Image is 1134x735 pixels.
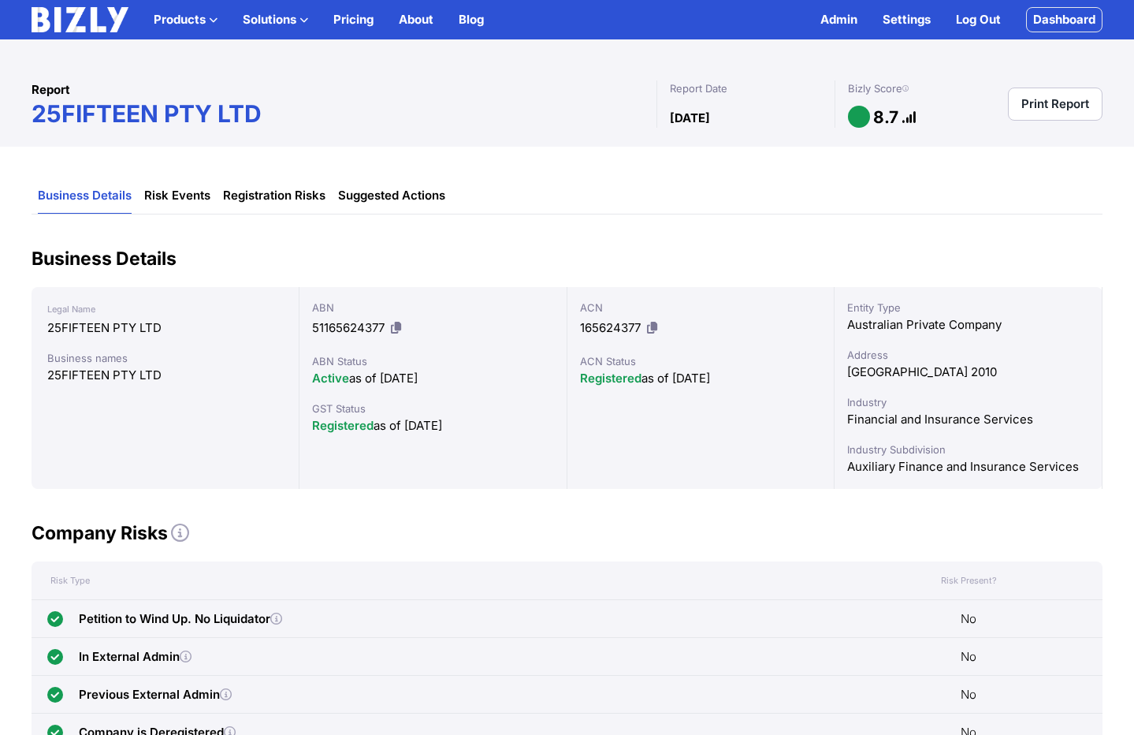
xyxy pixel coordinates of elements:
a: Print Report [1008,88,1102,121]
div: Report [32,80,656,99]
a: Blog [459,10,484,29]
span: 165624377 [580,320,641,335]
button: Products [154,10,218,29]
div: [GEOGRAPHIC_DATA] 2010 [847,363,1089,382]
div: Bizly Score [848,80,916,96]
div: Financial and Insurance Services [847,410,1089,429]
div: Previous External Admin [79,685,232,704]
a: About [399,10,433,29]
a: Log Out [956,10,1001,29]
div: ACN [580,300,822,315]
div: In External Admin [79,647,191,666]
div: 25FIFTEEN PTY LTD [47,366,283,385]
a: Registration Risks [223,178,325,214]
span: No [961,685,976,704]
a: Business Details [38,178,132,214]
div: Business names [47,350,283,366]
div: Address [847,347,1089,363]
div: Entity Type [847,300,1089,315]
h1: 25FIFTEEN PTY LTD [32,99,656,128]
div: ACN Status [580,353,822,369]
div: Report Date [670,80,823,96]
span: No [961,610,976,629]
div: Industry [847,394,1089,410]
span: Registered [312,418,374,433]
h2: Business Details [32,246,1102,271]
div: Legal Name [47,300,283,319]
h1: 8.7 [873,106,898,128]
span: No [961,647,976,666]
div: as of [DATE] [312,369,554,388]
div: Industry Subdivision [847,442,1089,457]
div: GST Status [312,401,554,416]
div: [DATE] [670,109,823,128]
div: as of [DATE] [580,369,822,388]
button: Solutions [243,10,308,29]
a: Suggested Actions [338,178,445,214]
a: Risk Events [144,178,210,214]
a: Pricing [333,10,374,29]
a: Dashboard [1026,7,1102,32]
a: Admin [820,10,857,29]
div: Petition to Wind Up. No Liquidator [79,610,282,629]
div: as of [DATE] [312,416,554,435]
a: Settings [883,10,931,29]
h2: Company Risks [32,520,1102,546]
div: Australian Private Company [847,315,1089,334]
div: Risk Present? [924,575,1013,586]
div: Auxiliary Finance and Insurance Services [847,457,1089,476]
span: Registered [580,371,641,386]
span: 51165624377 [312,320,385,335]
div: 25FIFTEEN PTY LTD [47,319,283,338]
div: ABN Status [312,353,554,369]
span: Active [312,371,349,386]
div: ABN [312,300,554,315]
div: Risk Type [32,575,924,586]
